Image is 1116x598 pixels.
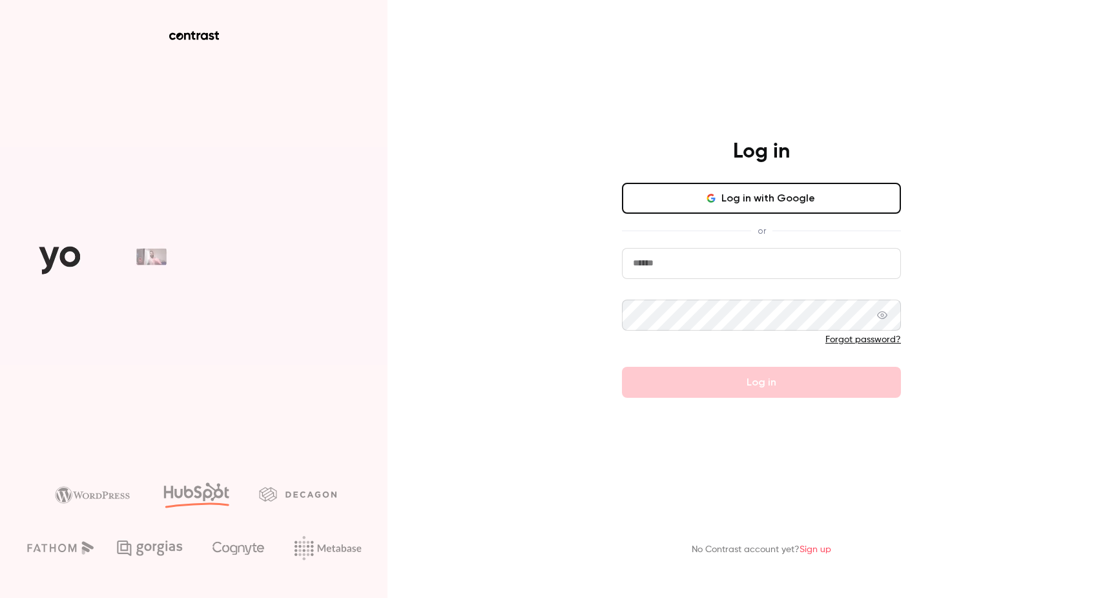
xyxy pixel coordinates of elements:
[622,183,901,214] button: Log in with Google
[800,545,831,554] a: Sign up
[733,139,790,165] h4: Log in
[751,224,772,238] span: or
[692,543,831,557] p: No Contrast account yet?
[259,487,336,501] img: decagon
[825,335,901,344] a: Forgot password?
